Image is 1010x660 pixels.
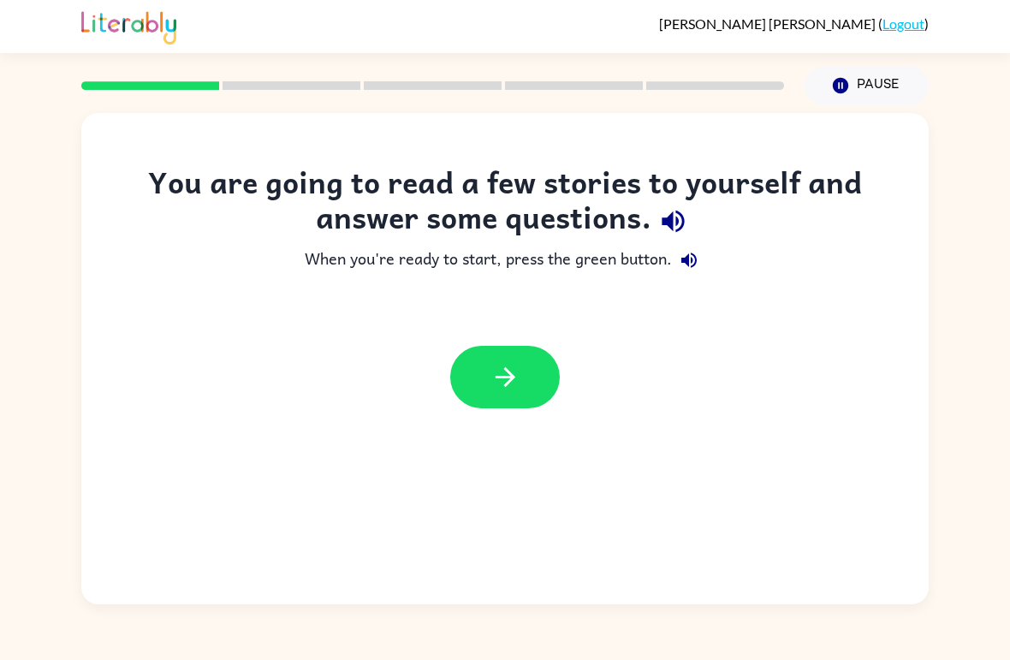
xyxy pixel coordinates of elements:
button: Pause [805,66,929,105]
div: When you're ready to start, press the green button. [116,243,894,277]
div: You are going to read a few stories to yourself and answer some questions. [116,164,894,243]
div: ( ) [659,15,929,32]
img: Literably [81,7,176,45]
span: [PERSON_NAME] [PERSON_NAME] [659,15,878,32]
a: Logout [882,15,924,32]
